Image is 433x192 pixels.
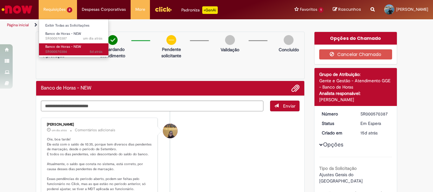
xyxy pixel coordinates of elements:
span: 1 [319,7,323,13]
img: circle-minus.png [166,35,176,45]
time: 29/09/2025 13:47:42 [52,128,67,132]
p: Pendente solicitante [156,46,187,59]
button: Enviar [270,101,300,111]
div: Analista responsável: [319,90,392,96]
dt: Número [317,111,356,117]
span: Despesas Corporativas [82,6,126,13]
span: um dia atrás [83,36,102,41]
img: img-circle-grey.png [284,35,294,45]
div: Em Espera [360,120,390,127]
div: Opções do Chamado [314,32,397,45]
div: 16/09/2025 15:32:58 [360,130,390,136]
span: 15d atrás [360,130,378,136]
span: 5d atrás [90,49,102,54]
ul: Requisições [39,19,109,57]
span: Favoritos [300,6,317,13]
span: SR000570387 [45,36,102,41]
img: img-circle-grey.png [225,35,235,45]
dt: Criado em [317,130,356,136]
span: Rascunhos [338,6,361,12]
ul: Trilhas de página [5,19,284,31]
img: ServiceNow [1,3,33,16]
div: Amanda De Campos Gomes Do Nascimento [163,124,178,138]
div: SR000570387 [360,111,390,117]
button: Cancelar Chamado [319,49,392,59]
div: Gente e Gestão - Atendimento GGE - Banco de Horas [319,77,392,90]
span: SR000570384 [45,49,102,54]
a: Aberto SR000570387 : Banco de Horas - NEW [39,30,109,42]
span: [PERSON_NAME] [396,7,428,12]
div: [PERSON_NAME] [319,96,392,103]
textarea: Digite sua mensagem aqui... [41,101,263,111]
p: Validação [221,46,239,53]
b: Tipo da Solicitação [319,165,357,171]
span: More [135,6,145,13]
p: +GenAi [202,6,218,14]
a: Rascunhos [333,7,361,13]
p: Concluído [279,46,299,53]
time: 29/09/2025 13:47:42 [83,36,102,41]
a: Exibir Todas as Solicitações [39,22,109,29]
small: Comentários adicionais [75,127,115,133]
span: Enviar [283,103,295,109]
dt: Status [317,120,356,127]
span: Banco de Horas - NEW [45,31,81,36]
span: 2 [67,7,72,13]
a: Página inicial [7,22,29,28]
time: 26/09/2025 18:06:41 [90,49,102,54]
button: Adicionar anexos [291,84,300,92]
div: Padroniza [181,6,218,14]
span: Ajustes Gerais do [GEOGRAPHIC_DATA] [319,172,363,184]
div: Grupo de Atribuição: [319,71,392,77]
img: click_logo_yellow_360x200.png [155,4,172,14]
img: check-circle-green.png [108,35,118,45]
a: Aberto SR000570384 : Banco de Horas - NEW [39,43,109,55]
time: 16/09/2025 15:32:58 [360,130,378,136]
div: [PERSON_NAME] [47,123,152,127]
span: Requisições [43,6,66,13]
h2: Banco de Horas - NEW Histórico de tíquete [41,85,91,91]
span: um dia atrás [52,128,67,132]
span: Banco de Horas - NEW [45,44,81,49]
p: Aguardando atendimento [97,46,128,59]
